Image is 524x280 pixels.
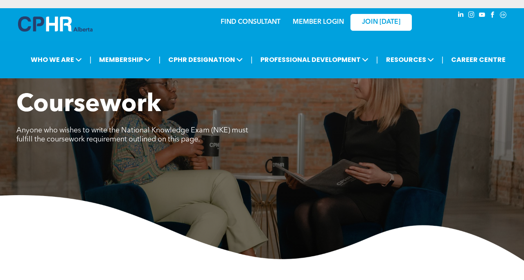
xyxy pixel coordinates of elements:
span: Coursework [16,93,161,117]
li: | [442,51,444,68]
a: linkedin [456,10,465,21]
li: | [376,51,378,68]
span: WHO WE ARE [28,52,84,67]
a: Social network [499,10,508,21]
span: RESOURCES [384,52,436,67]
li: | [251,51,253,68]
a: youtube [477,10,486,21]
span: PROFESSIONAL DEVELOPMENT [258,52,371,67]
a: JOIN [DATE] [350,14,412,31]
a: FIND CONSULTANT [221,19,280,25]
span: Anyone who wishes to write the National Knowledge Exam (NKE) must fulfill the coursework requirem... [16,127,248,143]
span: MEMBERSHIP [97,52,153,67]
a: MEMBER LOGIN [293,19,344,25]
span: CPHR DESIGNATION [166,52,245,67]
a: CAREER CENTRE [449,52,508,67]
a: facebook [488,10,497,21]
img: A blue and white logo for cp alberta [18,16,93,32]
span: JOIN [DATE] [362,18,400,26]
li: | [158,51,160,68]
li: | [90,51,92,68]
a: instagram [467,10,476,21]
